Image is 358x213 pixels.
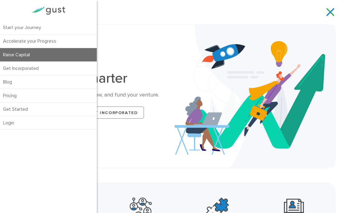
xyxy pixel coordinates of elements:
div: The best place to start, grow, and fund your venture. [32,91,174,99]
img: Startup Smarter Hero [174,25,335,168]
h1: Startup Smarter [32,71,174,85]
img: Gust Logo [31,7,65,15]
a: Get Incorporated [82,106,144,119]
